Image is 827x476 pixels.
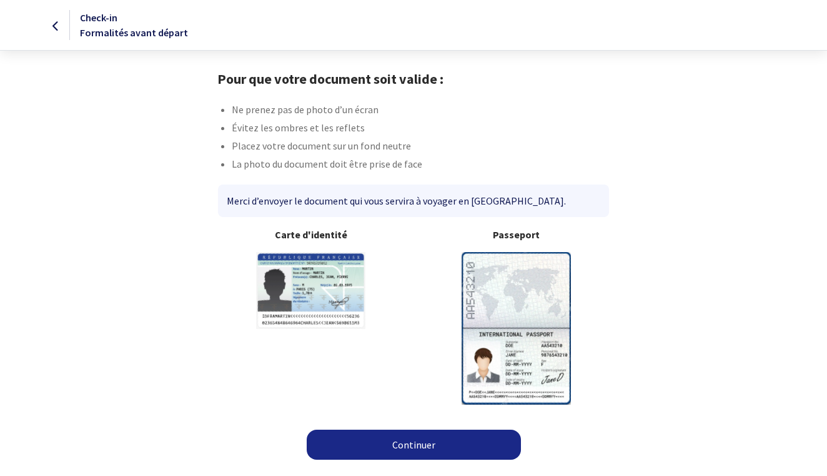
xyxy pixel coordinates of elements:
span: Check-in Formalités avant départ [80,11,188,39]
b: Passeport [423,227,609,242]
img: illuPasseport.svg [462,252,571,404]
li: Placez votre document sur un fond neutre [232,138,609,156]
li: Évitez les ombres et les reflets [232,120,609,138]
img: illuCNI.svg [256,252,365,329]
h1: Pour que votre document soit valide : [217,71,609,87]
div: Merci d’envoyer le document qui vous servira à voyager en [GEOGRAPHIC_DATA]. [218,185,608,217]
a: Continuer [307,430,521,460]
li: Ne prenez pas de photo d’un écran [232,102,609,120]
b: Carte d'identité [218,227,404,242]
li: La photo du document doit être prise de face [232,156,609,175]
